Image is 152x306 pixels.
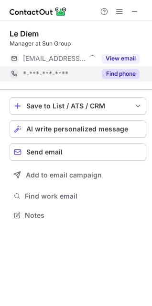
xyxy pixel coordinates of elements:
span: Notes [25,211,142,220]
span: Send email [26,148,63,156]
span: [EMAIL_ADDRESS][DOMAIN_NAME] [23,54,86,63]
button: Reveal Button [102,69,140,79]
button: Reveal Button [102,54,140,63]
div: Save to List / ATS / CRM [26,102,130,110]
button: save-profile-one-click [10,97,146,115]
span: Add to email campaign [26,171,102,179]
span: AI write personalized message [26,125,128,133]
button: Send email [10,143,146,161]
button: Notes [10,209,146,222]
div: Manager at Sun Group [10,39,146,48]
button: Find work email [10,189,146,203]
img: ContactOut v5.3.10 [10,6,67,17]
span: Find work email [25,192,142,200]
div: Le Diem [10,29,39,38]
button: Add to email campaign [10,166,146,184]
button: AI write personalized message [10,120,146,138]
